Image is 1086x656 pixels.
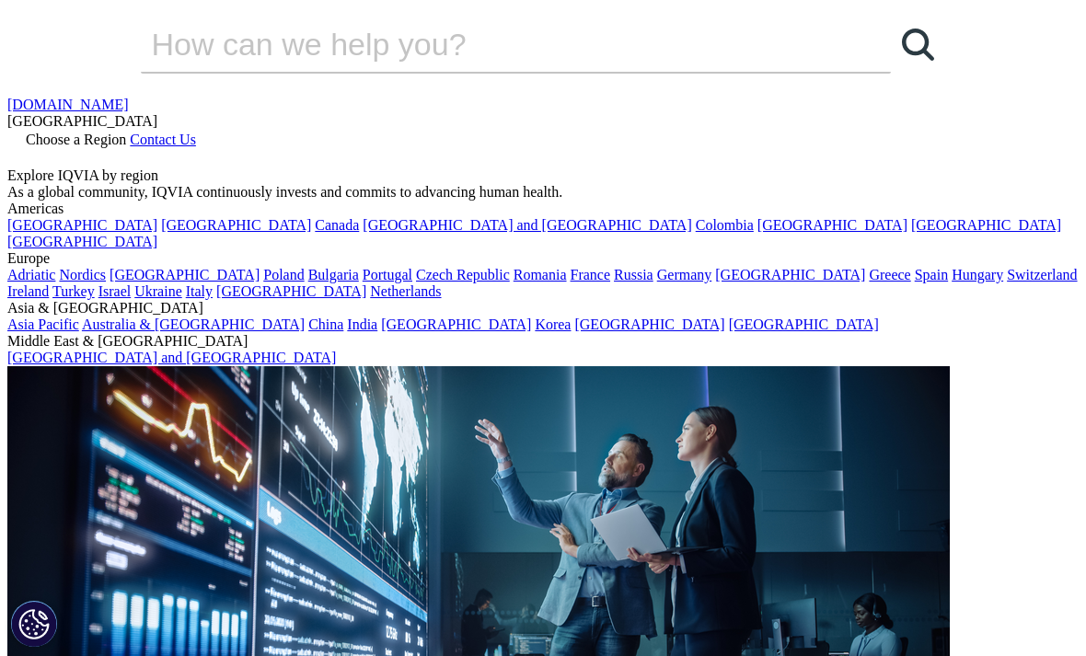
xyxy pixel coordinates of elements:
[715,267,865,282] a: [GEOGRAPHIC_DATA]
[161,217,311,233] a: [GEOGRAPHIC_DATA]
[902,29,934,61] svg: Search
[7,300,1079,316] div: Asia & [GEOGRAPHIC_DATA]
[315,217,359,233] a: Canada
[514,267,567,282] a: Romania
[130,132,196,147] a: Contact Us
[381,316,531,332] a: [GEOGRAPHIC_DATA]
[134,283,182,299] a: Ukraine
[347,316,377,332] a: India
[52,283,95,299] a: Turkey
[216,283,366,299] a: [GEOGRAPHIC_DATA]
[26,132,126,147] span: Choose a Region
[186,283,213,299] a: Italy
[869,267,910,282] a: Greece
[891,17,946,72] a: Search
[363,217,691,233] a: [GEOGRAPHIC_DATA] and [GEOGRAPHIC_DATA]
[7,333,1079,350] div: Middle East & [GEOGRAPHIC_DATA]
[82,316,305,332] a: Australia & [GEOGRAPHIC_DATA]
[915,267,948,282] a: Spain
[7,283,49,299] a: Ireland
[263,267,304,282] a: Poland
[7,267,55,282] a: Adriatic
[729,316,879,332] a: [GEOGRAPHIC_DATA]
[370,283,441,299] a: Netherlands
[7,97,129,112] a: [DOMAIN_NAME]
[59,267,106,282] a: Nordics
[535,316,571,332] a: Korea
[571,267,611,282] a: France
[7,250,1079,267] div: Europe
[7,167,1079,184] div: Explore IQVIA by region
[1007,267,1077,282] a: Switzerland
[7,201,1079,217] div: Americas
[110,267,260,282] a: [GEOGRAPHIC_DATA]
[416,267,510,282] a: Czech Republic
[363,267,412,282] a: Portugal
[911,217,1061,233] a: [GEOGRAPHIC_DATA]
[141,17,838,72] input: Search
[7,316,79,332] a: Asia Pacific
[7,350,336,365] a: [GEOGRAPHIC_DATA] and [GEOGRAPHIC_DATA]
[757,217,907,233] a: [GEOGRAPHIC_DATA]
[696,217,754,233] a: Colombia
[952,267,1003,282] a: Hungary
[614,267,653,282] a: Russia
[308,267,359,282] a: Bulgaria
[574,316,724,332] a: [GEOGRAPHIC_DATA]
[308,316,343,332] a: China
[98,283,132,299] a: Israel
[657,267,712,282] a: Germany
[7,113,1079,130] div: [GEOGRAPHIC_DATA]
[7,217,157,233] a: [GEOGRAPHIC_DATA]
[11,601,57,647] button: Cookies Settings
[7,234,157,249] a: [GEOGRAPHIC_DATA]
[7,184,1079,201] div: As a global community, IQVIA continuously invests and commits to advancing human health.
